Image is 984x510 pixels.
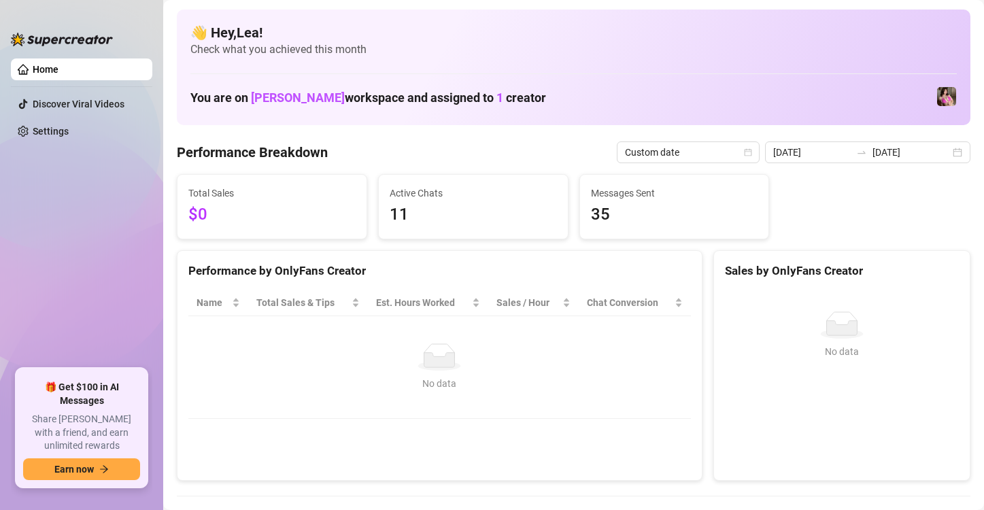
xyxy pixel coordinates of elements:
[725,262,959,280] div: Sales by OnlyFans Creator
[856,147,867,158] span: swap-right
[23,413,140,453] span: Share [PERSON_NAME] with a friend, and earn unlimited rewards
[579,290,690,316] th: Chat Conversion
[744,148,752,156] span: calendar
[488,290,579,316] th: Sales / Hour
[188,186,356,201] span: Total Sales
[23,381,140,407] span: 🎁 Get $100 in AI Messages
[872,145,950,160] input: End date
[33,99,124,109] a: Discover Viral Videos
[625,142,751,163] span: Custom date
[190,42,957,57] span: Check what you achieved this month
[496,90,503,105] span: 1
[390,202,557,228] span: 11
[33,64,58,75] a: Home
[202,376,677,391] div: No data
[188,202,356,228] span: $0
[11,33,113,46] img: logo-BBDzfeDw.svg
[188,290,248,316] th: Name
[496,295,560,310] span: Sales / Hour
[390,186,557,201] span: Active Chats
[33,126,69,137] a: Settings
[251,90,345,105] span: [PERSON_NAME]
[177,143,328,162] h4: Performance Breakdown
[99,464,109,474] span: arrow-right
[730,344,953,359] div: No data
[190,23,957,42] h4: 👋 Hey, Lea !
[937,87,956,106] img: Nanner
[248,290,368,316] th: Total Sales & Tips
[188,262,691,280] div: Performance by OnlyFans Creator
[773,145,851,160] input: Start date
[591,186,758,201] span: Messages Sent
[856,147,867,158] span: to
[54,464,94,475] span: Earn now
[23,458,140,480] button: Earn nowarrow-right
[256,295,349,310] span: Total Sales & Tips
[591,202,758,228] span: 35
[197,295,229,310] span: Name
[190,90,546,105] h1: You are on workspace and assigned to creator
[376,295,469,310] div: Est. Hours Worked
[587,295,671,310] span: Chat Conversion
